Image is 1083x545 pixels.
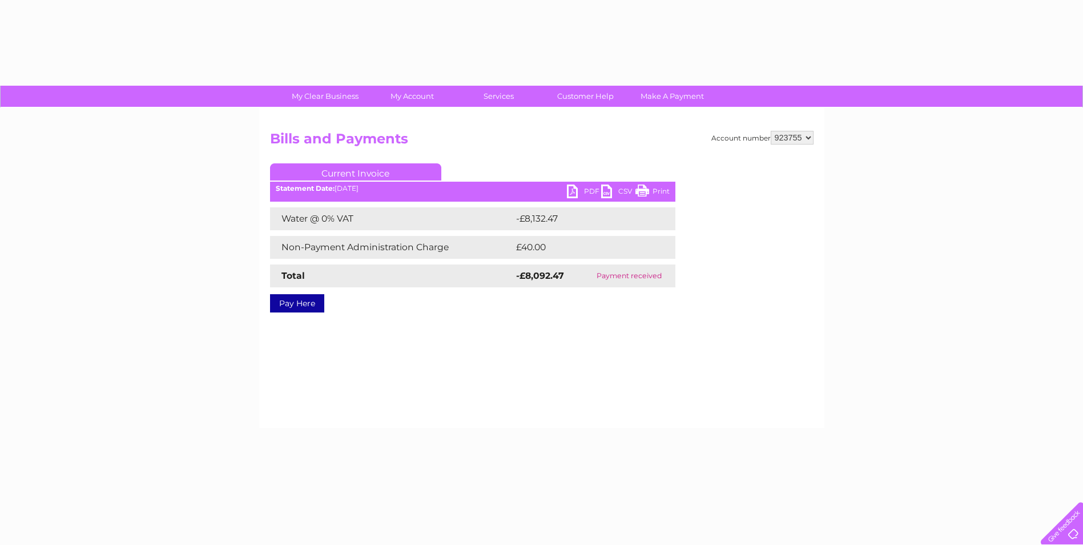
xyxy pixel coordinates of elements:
a: Pay Here [270,294,324,312]
div: [DATE] [270,185,675,193]
h2: Bills and Payments [270,131,814,153]
a: My Account [365,86,459,107]
strong: -£8,092.47 [516,270,564,281]
td: Non-Payment Administration Charge [270,236,513,259]
a: Current Invoice [270,163,441,181]
a: CSV [601,185,635,201]
a: Make A Payment [625,86,719,107]
td: £40.00 [513,236,653,259]
div: Account number [711,131,814,145]
strong: Total [281,270,305,281]
a: My Clear Business [278,86,372,107]
a: Services [452,86,546,107]
b: Statement Date: [276,184,335,193]
td: Payment received [583,265,675,287]
td: -£8,132.47 [513,207,658,230]
a: Print [635,185,670,201]
td: Water @ 0% VAT [270,207,513,230]
a: Customer Help [538,86,633,107]
a: PDF [567,185,601,201]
